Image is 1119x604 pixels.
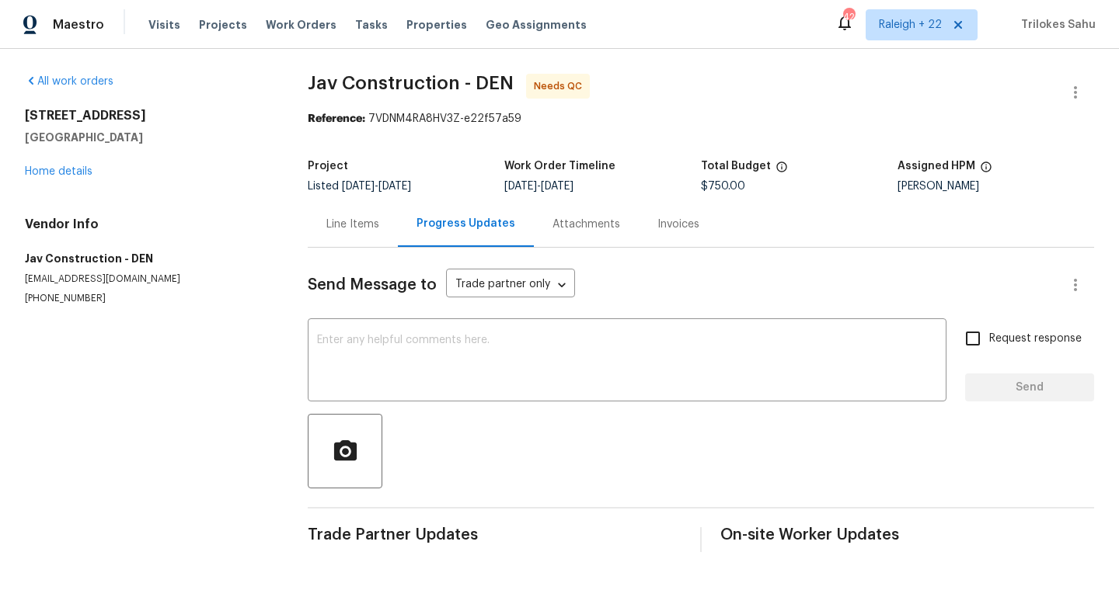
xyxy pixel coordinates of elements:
[326,217,379,232] div: Line Items
[308,527,682,543] span: Trade Partner Updates
[776,161,788,181] span: The total cost of line items that have been proposed by Opendoor. This sum includes line items th...
[25,292,270,305] p: [PHONE_NUMBER]
[534,78,588,94] span: Needs QC
[308,113,365,124] b: Reference:
[701,181,745,192] span: $750.00
[504,181,537,192] span: [DATE]
[446,272,575,298] div: Trade partner only
[720,527,1094,543] span: On-site Worker Updates
[148,17,180,33] span: Visits
[266,17,336,33] span: Work Orders
[504,181,573,192] span: -
[308,161,348,172] h5: Project
[1015,17,1096,33] span: Trilokes Sahu
[25,108,270,123] h2: [STREET_ADDRESS]
[25,217,270,232] h4: Vendor Info
[25,272,270,286] p: [EMAIL_ADDRESS][DOMAIN_NAME]
[355,19,388,30] span: Tasks
[980,161,992,181] span: The hpm assigned to this work order.
[417,216,515,231] div: Progress Updates
[843,9,854,25] div: 421
[25,166,92,177] a: Home details
[553,217,620,232] div: Attachments
[342,181,411,192] span: -
[25,251,270,266] h5: Jav Construction - DEN
[308,111,1094,127] div: 7VDNM4RA8HV3Z-e22f57a59
[25,76,113,87] a: All work orders
[486,17,587,33] span: Geo Assignments
[342,181,375,192] span: [DATE]
[701,161,771,172] h5: Total Budget
[378,181,411,192] span: [DATE]
[53,17,104,33] span: Maestro
[898,161,975,172] h5: Assigned HPM
[406,17,467,33] span: Properties
[504,161,615,172] h5: Work Order Timeline
[199,17,247,33] span: Projects
[657,217,699,232] div: Invoices
[541,181,573,192] span: [DATE]
[989,331,1082,347] span: Request response
[308,277,437,293] span: Send Message to
[25,130,270,145] h5: [GEOGRAPHIC_DATA]
[308,181,411,192] span: Listed
[879,17,942,33] span: Raleigh + 22
[308,74,514,92] span: Jav Construction - DEN
[898,181,1094,192] div: [PERSON_NAME]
